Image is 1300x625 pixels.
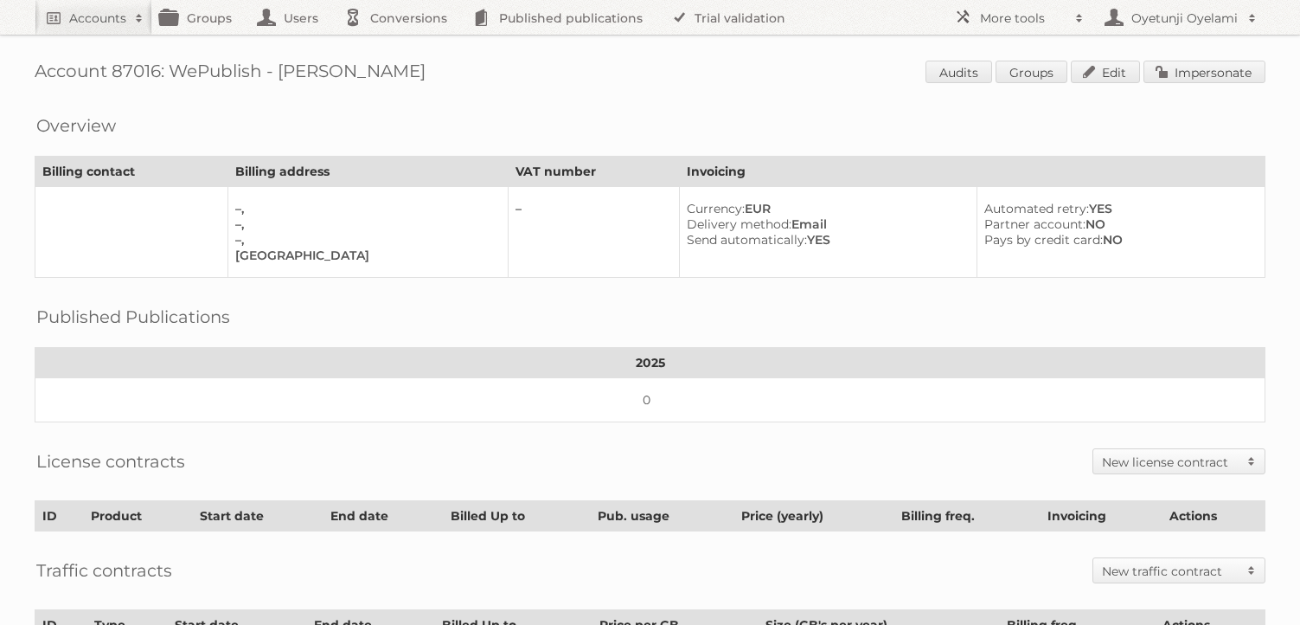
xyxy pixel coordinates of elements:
[687,216,791,232] span: Delivery method:
[35,378,1265,422] td: 0
[1071,61,1140,83] a: Edit
[1239,558,1265,583] span: Toggle
[84,501,193,532] th: Product
[36,448,185,474] h2: License contracts
[1041,501,1162,532] th: Invoicing
[235,201,494,216] div: –,
[1162,501,1265,532] th: Actions
[733,501,893,532] th: Price (yearly)
[36,304,230,330] h2: Published Publications
[984,216,1085,232] span: Partner account:
[36,113,116,139] h2: Overview
[509,187,680,278] td: –
[984,232,1251,248] div: NO
[228,157,509,187] th: Billing address
[235,248,494,263] div: [GEOGRAPHIC_DATA]
[687,232,963,248] div: YES
[984,201,1251,216] div: YES
[1239,449,1265,474] span: Toggle
[687,201,745,216] span: Currency:
[984,201,1089,216] span: Automated retry:
[443,501,591,532] th: Billed Up to
[980,10,1066,27] h2: More tools
[509,157,680,187] th: VAT number
[35,348,1265,378] th: 2025
[1093,449,1265,474] a: New license contract
[193,501,323,532] th: Start date
[35,157,228,187] th: Billing contact
[35,61,1265,87] h1: Account 87016: WePublish - [PERSON_NAME]
[996,61,1067,83] a: Groups
[1127,10,1239,27] h2: Oyetunji Oyelami
[235,216,494,232] div: –,
[925,61,992,83] a: Audits
[1093,558,1265,583] a: New traffic contract
[687,216,963,232] div: Email
[687,201,963,216] div: EUR
[687,232,807,248] span: Send automatically:
[591,501,734,532] th: Pub. usage
[1143,61,1265,83] a: Impersonate
[35,501,84,532] th: ID
[1102,563,1239,580] h2: New traffic contract
[680,157,1265,187] th: Invoicing
[323,501,443,532] th: End date
[984,216,1251,232] div: NO
[984,232,1103,248] span: Pays by credit card:
[1102,454,1239,471] h2: New license contract
[894,501,1041,532] th: Billing freq.
[69,10,126,27] h2: Accounts
[36,557,172,583] h2: Traffic contracts
[235,232,494,248] div: –,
